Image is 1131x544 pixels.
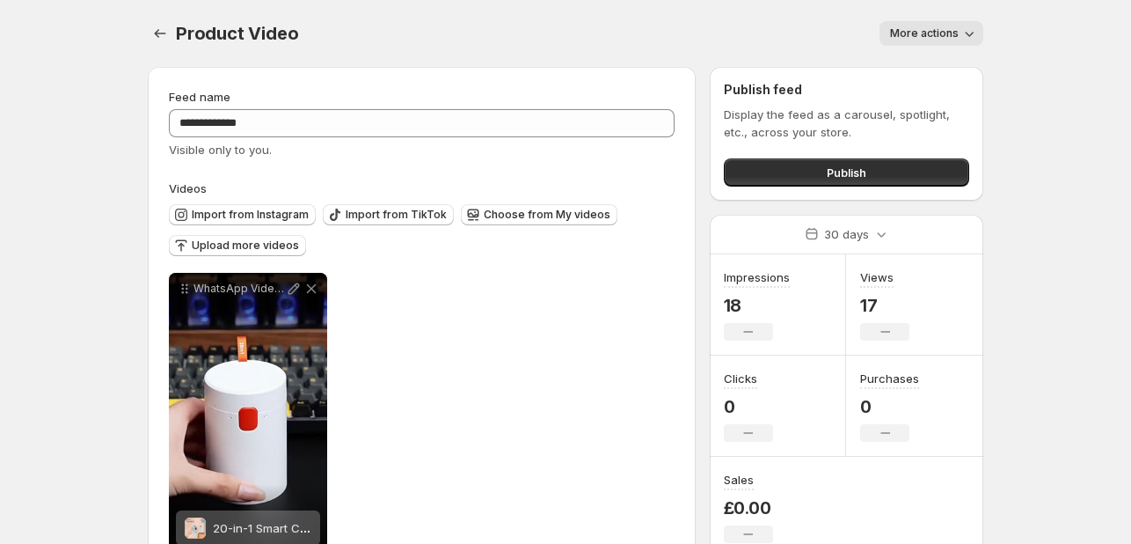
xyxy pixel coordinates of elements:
p: 0 [860,396,919,417]
span: 20-in-1 Smart Cleaning Kit – Multi-Tool for Electronics & Gadgets. [213,521,572,535]
span: Feed name [169,90,230,104]
button: Settings [148,21,172,46]
button: More actions [879,21,983,46]
h2: Publish feed [724,81,969,99]
p: 17 [860,295,909,316]
h3: Views [860,268,894,286]
p: 18 [724,295,790,316]
button: Publish [724,158,969,187]
span: Choose from My videos [484,208,610,222]
h3: Impressions [724,268,790,286]
span: Upload more videos [192,239,299,253]
h3: Sales [724,471,754,489]
h3: Clicks [724,370,757,387]
button: Upload more videos [169,235,306,256]
p: 0 [724,396,773,417]
span: More actions [890,26,959,40]
button: Import from TikTok [323,204,454,225]
span: Import from Instagram [192,208,309,222]
span: Videos [169,181,207,195]
p: Display the feed as a carousel, spotlight, etc., across your store. [724,106,969,141]
span: Publish [827,164,866,181]
p: WhatsApp Video [DATE] at 191331_11276960 [193,282,285,296]
span: Visible only to you. [169,143,272,157]
span: Import from TikTok [346,208,447,222]
img: 20-in-1 Smart Cleaning Kit – Multi-Tool for Electronics & Gadgets. [185,518,206,539]
button: Import from Instagram [169,204,316,225]
p: 30 days [824,225,869,243]
span: Product Video [176,23,298,44]
h3: Purchases [860,370,919,387]
p: £0.00 [724,497,773,518]
button: Choose from My videos [461,204,617,225]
